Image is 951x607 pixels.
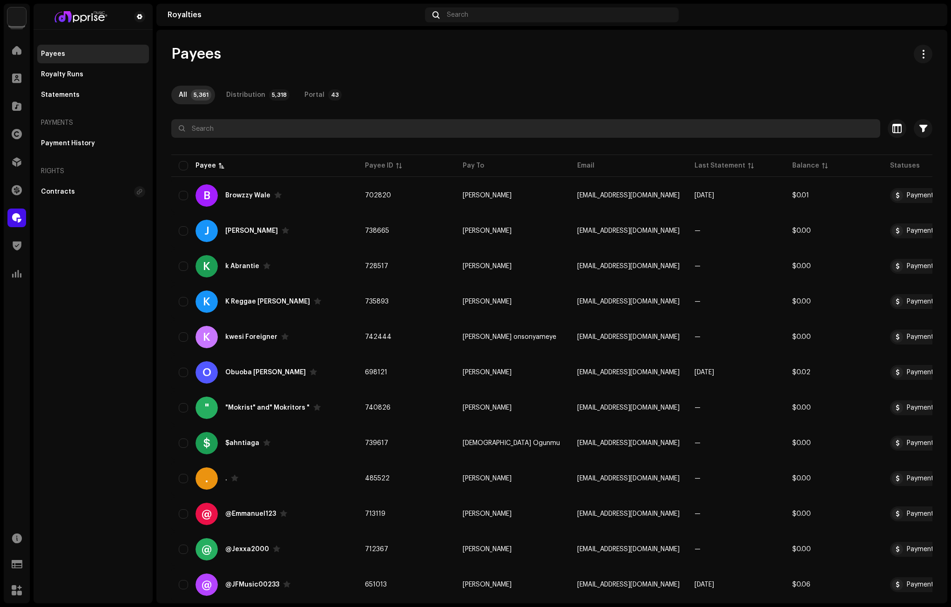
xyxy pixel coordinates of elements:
span: nyrnboem@gmail.com [577,511,680,517]
p-badge: 5,361 [191,89,211,101]
span: Haruna Iddrisu [463,405,512,411]
span: — [695,511,701,517]
span: jfmusic233@gmail.com [577,581,680,588]
span: Jun 2025 [695,581,714,588]
span: Jessica Acquah [463,546,512,553]
div: Javaun [225,228,278,234]
div: All [179,86,187,104]
span: John Forson [463,581,512,588]
span: obedonsonyameye9@gmail.com [577,334,680,340]
re-m-nav-item: Royalty Runs [37,65,149,84]
span: Obed onsonyameye [463,334,556,340]
div: J [196,220,218,242]
span: — [695,440,701,446]
span: 713119 [365,511,385,517]
span: $0.00 [792,228,811,234]
div: @Jexxa2000 [225,546,269,553]
span: Emmanuel Boampong [463,511,512,517]
re-a-nav-header: Payments [37,112,149,134]
div: K Reggae murphy [225,298,310,305]
div: "Mokrist" and" Mokritors " [225,405,310,411]
div: Payee ID [365,161,393,170]
span: 712367 [365,546,388,553]
span: — [695,334,701,340]
div: Last Statement [695,161,745,170]
div: k Abrantie [225,263,259,270]
span: $0.06 [792,581,810,588]
span: burneryoung57@gmail.com [577,263,680,270]
div: K [196,255,218,277]
span: $0.00 [792,511,811,517]
span: $0.00 [792,334,811,340]
span: — [695,546,701,553]
div: . [196,467,218,490]
span: $0.00 [792,263,811,270]
re-m-nav-item: Payees [37,45,149,63]
re-m-nav-item: Statements [37,86,149,104]
span: Michael Agyei Barfi [463,475,512,482]
span: Jul 2025 [695,369,714,376]
div: Royalties [168,11,421,19]
div: B [196,184,218,207]
span: $0.01 [792,192,809,199]
span: $0.00 [792,475,811,482]
div: Payees [41,50,65,58]
div: @JFMusic00233 [225,581,279,588]
span: richardwoka10@gmail.com [577,298,680,305]
span: Search [447,11,468,19]
span: book.jexxa@gmail.com [577,546,680,553]
div: @Emmanuel123 [225,511,276,517]
span: $0.00 [792,298,811,305]
re-a-nav-header: Rights [37,160,149,182]
div: K [196,326,218,348]
span: 740826 [365,405,391,411]
span: mokristharun@gmail.com [577,405,680,411]
img: 94355213-6620-4dec-931c-2264d4e76804 [921,7,936,22]
div: " [196,397,218,419]
span: Wakibu Ibrahim [463,192,512,199]
span: Kenneth Omari [463,369,512,376]
span: — [695,405,701,411]
span: Payees [171,45,221,63]
span: 651013 [365,581,387,588]
div: . [225,475,227,482]
span: Clifford Wilfred Danquah [463,263,512,270]
p-badge: 43 [328,89,342,101]
span: Jul 2025 [695,192,714,199]
span: 742444 [365,334,391,340]
span: $0.00 [792,405,811,411]
span: — [695,475,701,482]
span: $0.00 [792,546,811,553]
div: $ [196,432,218,454]
span: 728517 [365,263,388,270]
p-badge: 5,318 [269,89,290,101]
span: kennethomari330@gmail.com [577,369,680,376]
div: $ahntiaga [225,440,259,446]
div: Distribution [226,86,265,104]
span: 698121 [365,369,387,376]
re-m-nav-item: Payment History [37,134,149,153]
span: — [695,298,701,305]
span: 735893 [365,298,389,305]
span: $0.02 [792,369,810,376]
div: Royalty Runs [41,71,83,78]
div: @ [196,573,218,596]
span: Mike1barfi15@gmail.com [577,475,680,482]
div: Obuoba Kofi Omari [225,369,306,376]
div: K [196,290,218,313]
div: Payment History [41,140,95,147]
img: bf2740f5-a004-4424-adf7-7bc84ff11fd7 [41,11,119,22]
span: $0.00 [792,440,811,446]
span: 739617 [365,440,388,446]
span: — [695,228,701,234]
span: blazesyde959@gmail.com [577,228,680,234]
span: — [695,263,701,270]
span: George Agyiri [463,228,512,234]
span: 738665 [365,228,389,234]
div: @ [196,503,218,525]
re-m-nav-item: Contracts [37,182,149,201]
div: O [196,361,218,384]
span: Godliver Ogunmu [463,440,560,446]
